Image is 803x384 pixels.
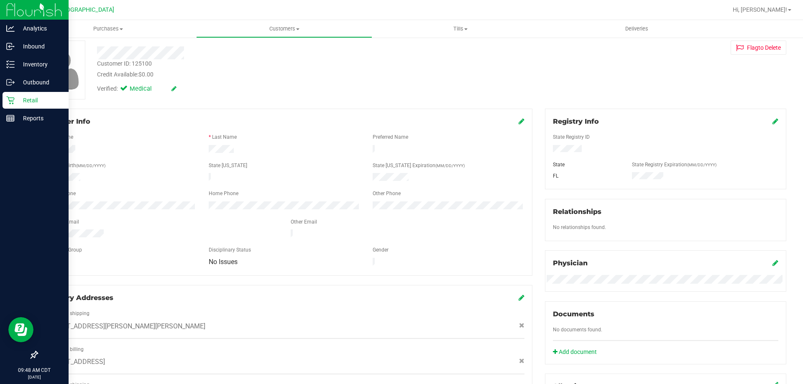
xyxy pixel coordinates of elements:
a: Tills [372,20,548,38]
span: [STREET_ADDRESS] [45,357,105,367]
span: $0.00 [138,71,153,78]
p: Outbound [15,77,65,87]
span: [GEOGRAPHIC_DATA] [57,6,114,13]
span: (MM/DD/YYYY) [435,163,465,168]
div: Credit Available: [97,70,465,79]
label: Home Phone [209,190,238,197]
label: State Registry Expiration [632,161,716,168]
p: 09:48 AM CDT [4,366,65,374]
p: Reports [15,113,65,123]
span: Physician [553,259,588,267]
p: Inventory [15,59,65,69]
span: Relationships [553,208,601,216]
p: Analytics [15,23,65,33]
label: Disciplinary Status [209,246,251,254]
label: No relationships found. [553,224,606,231]
span: Documents [553,310,594,318]
inline-svg: Reports [6,114,15,122]
p: Inbound [15,41,65,51]
inline-svg: Analytics [6,24,15,33]
span: No documents found. [553,327,602,333]
iframe: Resource center [8,317,33,342]
span: Medical [130,84,163,94]
div: FL [547,172,626,180]
span: [STREET_ADDRESS][PERSON_NAME][PERSON_NAME] [45,321,205,331]
label: State Registry ID [553,133,590,141]
label: State [US_STATE] [209,162,247,169]
span: Deliveries [614,25,660,33]
p: [DATE] [4,374,65,380]
label: State [US_STATE] Expiration [373,162,465,169]
label: Gender [373,246,389,254]
label: Preferred Name [373,133,408,141]
inline-svg: Inbound [6,42,15,51]
inline-svg: Inventory [6,60,15,69]
span: Hi, [PERSON_NAME]! [733,6,787,13]
div: Verified: [97,84,176,94]
inline-svg: Outbound [6,78,15,86]
a: Add document [553,348,601,356]
a: Deliveries [549,20,725,38]
label: Other Phone [373,190,401,197]
inline-svg: Retail [6,96,15,104]
label: Other Email [291,218,317,226]
div: Customer ID: 125100 [97,59,152,68]
a: Customers [196,20,372,38]
div: State [547,161,626,168]
p: Retail [15,95,65,105]
span: (MM/DD/YYYY) [687,163,716,167]
button: Flagto Delete [731,41,786,55]
label: Date of Birth [48,162,105,169]
span: No Issues [209,258,238,266]
a: Purchases [20,20,196,38]
span: Purchases [20,25,196,33]
span: Tills [373,25,548,33]
span: Registry Info [553,117,599,125]
span: Delivery Addresses [45,294,113,302]
span: (MM/DD/YYYY) [76,163,105,168]
label: Last Name [212,133,237,141]
span: Customers [197,25,372,33]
